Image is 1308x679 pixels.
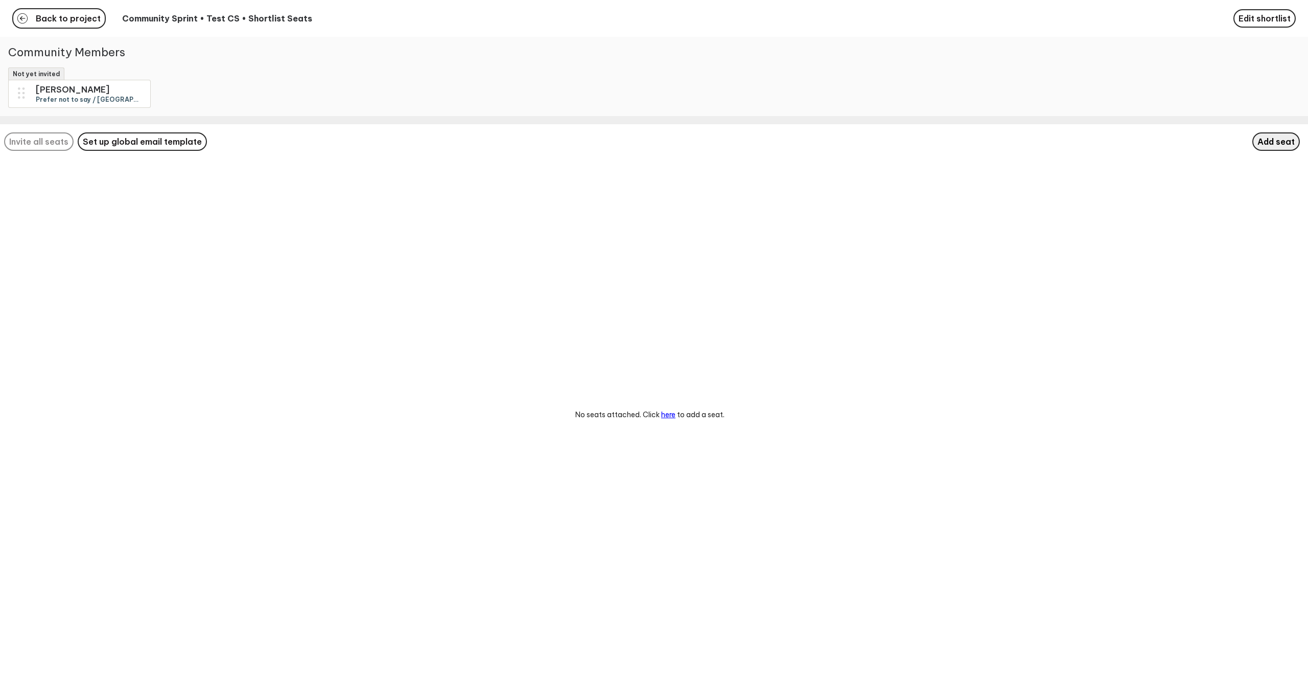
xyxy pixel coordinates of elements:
button: Add seat [1252,132,1300,151]
h2: Community Members [8,45,1292,59]
button: Back to project [12,8,106,29]
a: here [661,410,675,419]
div: Not yet invited [8,67,64,80]
button: Edit shortlist [1233,9,1296,28]
div: Prefer not to say / United Arab Emirates / Creative, Experience Planner, Cultural Sense Checker [36,96,141,103]
div: Hany Abdou [36,84,141,95]
button: Set up global email template [78,132,207,151]
div: [PERSON_NAME]Prefer not to say / [GEOGRAPHIC_DATA] / Creative, Experience Planner, Cultural Sense... [9,80,150,107]
p: No seats attached. Click to add a seat. [575,410,725,420]
span: Back to project [36,14,101,22]
span: Set up global email template [83,137,202,147]
span: Edit shortlist [1239,13,1291,24]
span: Add seat [1257,137,1295,147]
p: Community Sprint • Test CS • Shortlist Seats [122,13,312,24]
